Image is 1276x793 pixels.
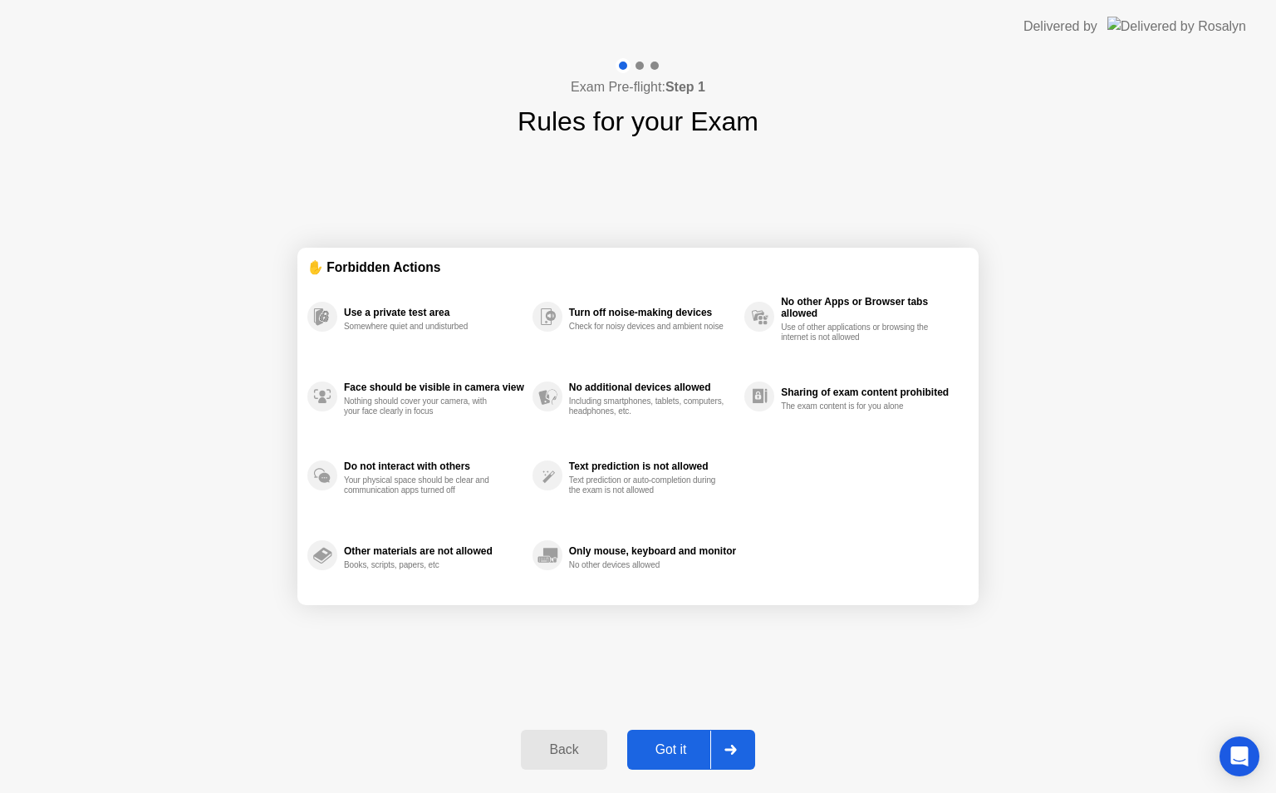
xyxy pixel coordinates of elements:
[632,742,710,757] div: Got it
[344,545,524,557] div: Other materials are not allowed
[781,401,938,411] div: The exam content is for you alone
[569,560,726,570] div: No other devices allowed
[569,382,736,393] div: No additional devices allowed
[781,323,938,342] div: Use of other applications or browsing the internet is not allowed
[344,396,501,416] div: Nothing should cover your camera, with your face clearly in focus
[781,296,960,319] div: No other Apps or Browser tabs allowed
[518,101,758,141] h1: Rules for your Exam
[344,382,524,393] div: Face should be visible in camera view
[526,742,601,757] div: Back
[569,475,726,495] div: Text prediction or auto-completion during the exam is not allowed
[571,77,705,97] h4: Exam Pre-flight:
[344,475,501,495] div: Your physical space should be clear and communication apps turned off
[1107,17,1246,36] img: Delivered by Rosalyn
[569,322,726,332] div: Check for noisy devices and ambient noise
[521,730,606,770] button: Back
[307,258,969,277] div: ✋ Forbidden Actions
[569,396,726,416] div: Including smartphones, tablets, computers, headphones, etc.
[344,560,501,570] div: Books, scripts, papers, etc
[569,545,736,557] div: Only mouse, keyboard and monitor
[627,730,755,770] button: Got it
[781,387,960,398] div: Sharing of exam content prohibited
[569,461,736,472] div: Text prediction is not allowed
[665,80,705,94] b: Step 1
[344,322,501,332] div: Somewhere quiet and undisturbed
[569,307,736,318] div: Turn off noise-making devices
[1220,736,1259,776] div: Open Intercom Messenger
[1023,17,1097,37] div: Delivered by
[344,461,524,472] div: Do not interact with others
[344,307,524,318] div: Use a private test area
